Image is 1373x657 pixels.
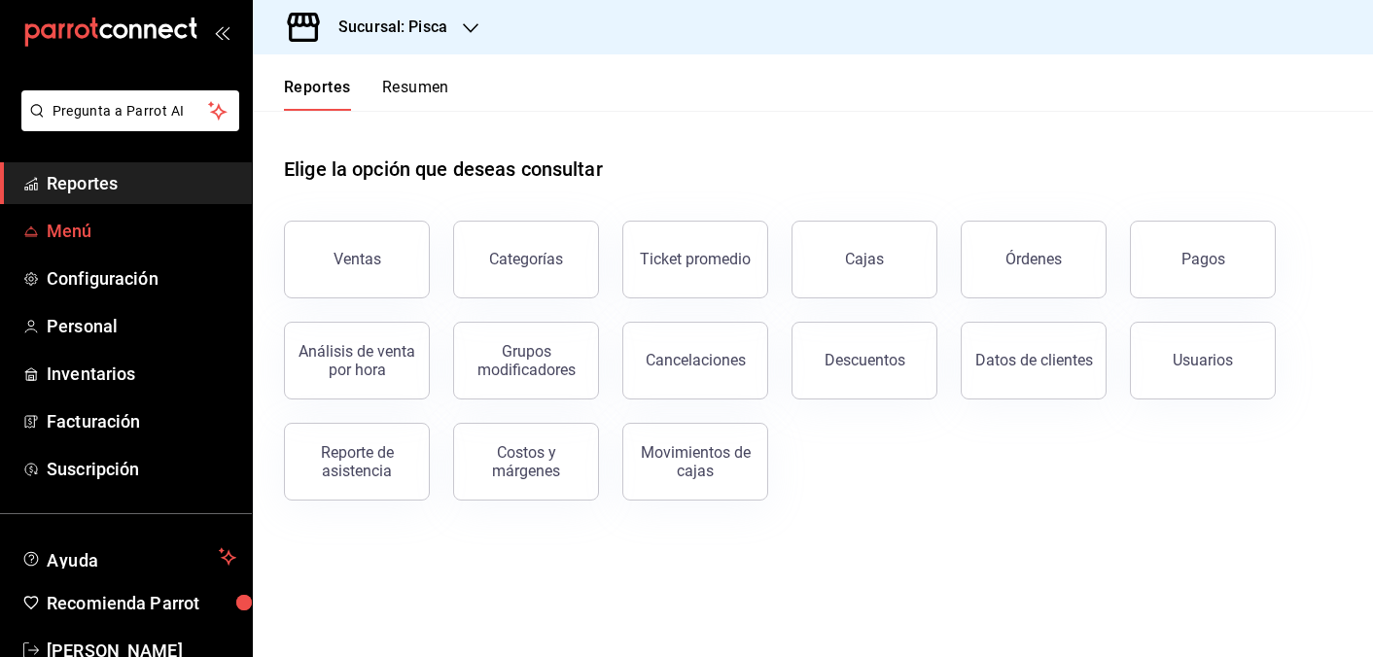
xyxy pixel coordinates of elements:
[1173,351,1233,369] div: Usuarios
[1130,322,1276,399] button: Usuarios
[792,322,937,399] button: Descuentos
[646,351,746,369] div: Cancelaciones
[1181,250,1225,268] div: Pagos
[284,155,603,184] h1: Elige la opción que deseas consultar
[47,590,236,616] span: Recomienda Parrot
[47,265,236,292] span: Configuración
[622,423,768,501] button: Movimientos de cajas
[47,313,236,339] span: Personal
[489,250,563,268] div: Categorías
[47,170,236,196] span: Reportes
[453,221,599,298] button: Categorías
[466,443,586,480] div: Costos y márgenes
[47,456,236,482] span: Suscripción
[214,24,229,40] button: open_drawer_menu
[453,322,599,399] button: Grupos modificadores
[53,101,209,121] span: Pregunta a Parrot AI
[961,221,1107,298] button: Órdenes
[640,250,751,268] div: Ticket promedio
[845,248,885,271] div: Cajas
[466,342,586,379] div: Grupos modificadores
[792,221,937,298] a: Cajas
[297,443,417,480] div: Reporte de asistencia
[47,218,236,244] span: Menú
[382,78,449,111] button: Resumen
[21,90,239,131] button: Pregunta a Parrot AI
[284,78,449,111] div: navigation tabs
[47,545,211,569] span: Ayuda
[975,351,1093,369] div: Datos de clientes
[14,115,239,135] a: Pregunta a Parrot AI
[1130,221,1276,298] button: Pagos
[47,361,236,387] span: Inventarios
[334,250,381,268] div: Ventas
[622,322,768,399] button: Cancelaciones
[284,221,430,298] button: Ventas
[635,443,756,480] div: Movimientos de cajas
[284,322,430,399] button: Análisis de venta por hora
[1005,250,1062,268] div: Órdenes
[622,221,768,298] button: Ticket promedio
[284,78,351,111] button: Reportes
[284,423,430,501] button: Reporte de asistencia
[825,351,905,369] div: Descuentos
[323,16,447,39] h3: Sucursal: Pisca
[47,408,236,434] span: Facturación
[961,322,1107,399] button: Datos de clientes
[297,342,417,379] div: Análisis de venta por hora
[453,423,599,501] button: Costos y márgenes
